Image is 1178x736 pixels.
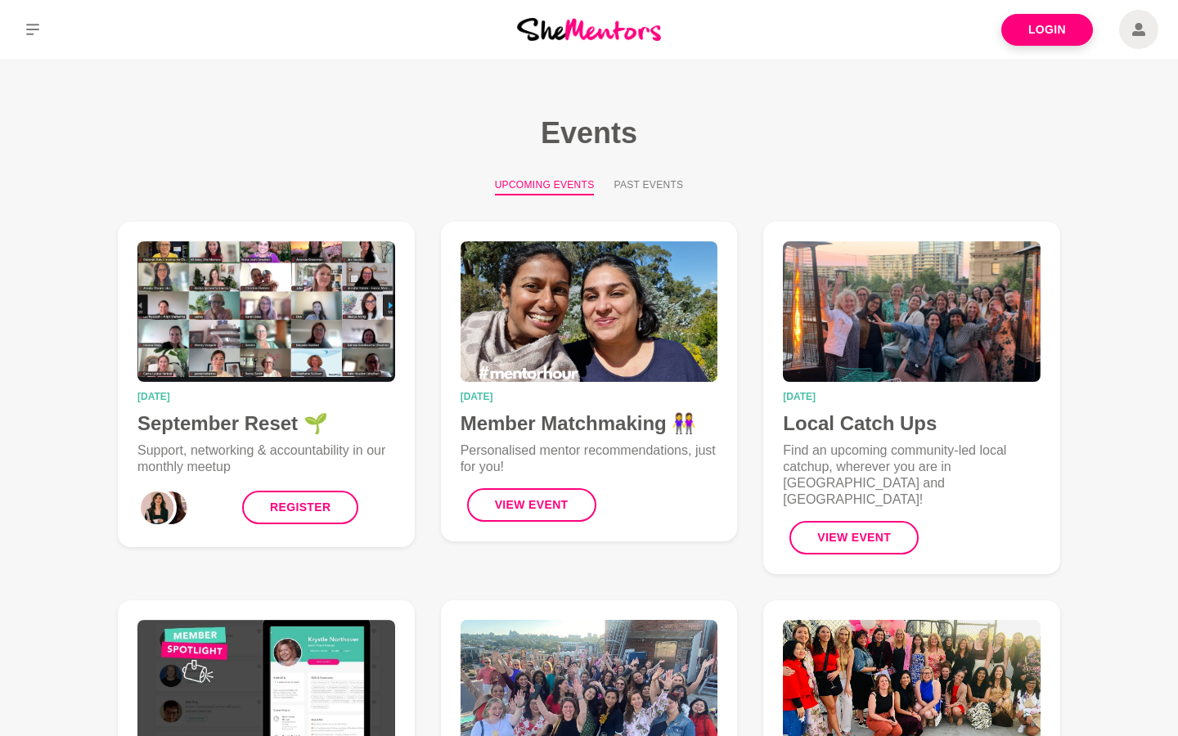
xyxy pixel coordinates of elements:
div: 1_Ali Adey [151,488,191,527]
img: September Reset 🌱 [137,241,395,382]
a: September Reset 🌱[DATE]September Reset 🌱Support, networking & accountability in our monthly meetu... [118,222,415,547]
h4: Local Catch Ups [783,411,1041,436]
button: Upcoming Events [495,177,595,195]
p: Find an upcoming community-led local catchup, wherever you are in [GEOGRAPHIC_DATA] and [GEOGRAPH... [783,442,1041,508]
h4: Member Matchmaking 👭 [461,411,718,436]
a: Register [242,491,358,524]
p: Support, networking & accountability in our monthly meetup [137,442,395,475]
a: Member Matchmaking 👭[DATE]Member Matchmaking 👭Personalised mentor recommendations, just for you!V... [441,222,738,541]
h4: September Reset 🌱 [137,411,395,436]
a: Login [1001,14,1093,46]
a: Local Catch Ups[DATE]Local Catch UpsFind an upcoming community-led local catchup, wherever you ar... [763,222,1060,574]
time: [DATE] [137,392,395,402]
button: View Event [467,488,596,522]
h1: Events [92,114,1086,151]
img: Local Catch Ups [783,241,1041,382]
time: [DATE] [461,392,718,402]
button: View Event [789,521,919,554]
img: Member Matchmaking 👭 [461,241,718,382]
div: 0_Mariana Queiroz [137,488,177,527]
img: She Mentors Logo [517,18,661,40]
p: Personalised mentor recommendations, just for you! [461,442,718,475]
time: [DATE] [783,392,1041,402]
button: Past Events [614,177,683,195]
